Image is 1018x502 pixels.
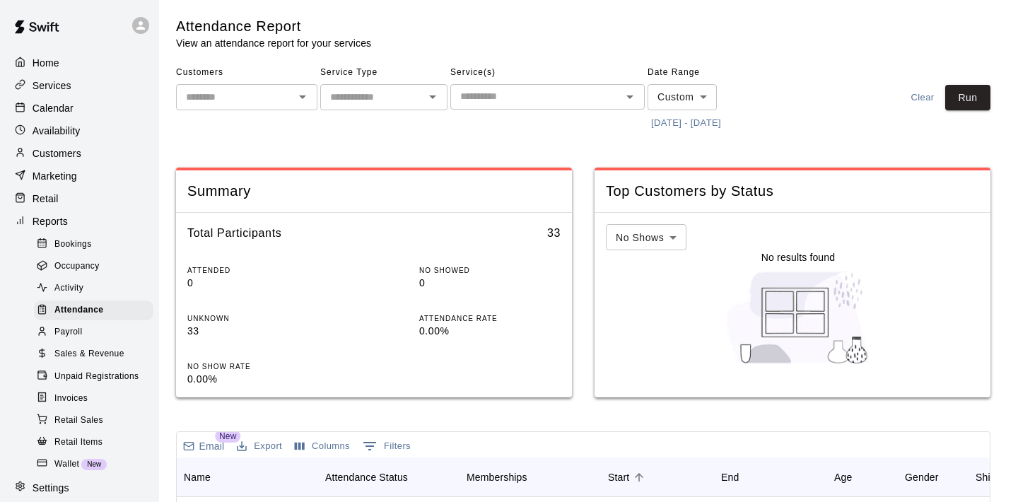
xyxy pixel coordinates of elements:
[34,431,159,453] a: Retail Items
[54,370,139,384] span: Unpaid Registrations
[54,347,124,361] span: Sales & Revenue
[359,435,414,457] button: Show filters
[11,211,148,232] a: Reports
[629,467,649,487] button: Sort
[176,62,317,84] span: Customers
[827,457,898,497] div: Age
[33,78,71,93] p: Services
[34,322,159,344] a: Payroll
[11,143,148,164] a: Customers
[176,17,371,36] h5: Attendance Report
[180,436,228,456] button: Email
[419,324,561,339] p: 0.00%
[293,87,312,107] button: Open
[187,372,329,387] p: 0.00%
[606,182,979,201] span: Top Customers by Status
[620,87,640,107] button: Open
[834,457,852,497] div: Age
[601,457,714,497] div: Start
[547,224,561,243] h6: 33
[761,250,835,264] p: No results found
[199,439,225,453] p: Email
[905,457,939,497] div: Gender
[34,279,153,298] div: Activity
[33,169,77,183] p: Marketing
[33,146,81,160] p: Customers
[11,98,148,119] a: Calendar
[34,433,153,453] div: Retail Items
[233,436,286,457] button: Export
[291,436,353,457] button: Select columns
[34,233,159,255] a: Bookings
[419,265,561,276] p: NO SHOWED
[33,481,69,495] p: Settings
[33,214,68,228] p: Reports
[176,36,371,50] p: View an attendance report for your services
[34,300,159,322] a: Attendance
[187,265,329,276] p: ATTENDED
[608,457,629,497] div: Start
[187,276,329,291] p: 0
[606,224,686,250] div: No Shows
[419,313,561,324] p: ATTENDANCE RATE
[320,62,447,84] span: Service Type
[54,259,100,274] span: Occupancy
[11,188,148,209] div: Retail
[187,324,329,339] p: 33
[11,75,148,96] a: Services
[450,62,645,84] span: Service(s)
[34,455,153,474] div: WalletNew
[945,85,990,111] button: Run
[33,56,59,70] p: Home
[33,192,59,206] p: Retail
[34,411,153,431] div: Retail Sales
[54,238,92,252] span: Bookings
[54,325,82,339] span: Payroll
[34,300,153,320] div: Attendance
[33,124,81,138] p: Availability
[11,165,148,187] a: Marketing
[34,278,159,300] a: Activity
[34,257,153,276] div: Occupancy
[898,457,969,497] div: Gender
[54,281,83,296] span: Activity
[423,87,443,107] button: Open
[11,52,148,74] a: Home
[34,255,159,277] a: Occupancy
[325,457,408,497] div: Attendance Status
[900,85,945,111] button: Clear
[419,276,561,291] p: 0
[34,235,153,255] div: Bookings
[54,303,103,317] span: Attendance
[187,182,561,201] span: Summary
[34,409,159,431] a: Retail Sales
[34,366,159,387] a: Unpaid Registrations
[54,392,88,406] span: Invoices
[719,264,878,370] img: Nothing to see here
[54,457,79,472] span: Wallet
[34,322,153,342] div: Payroll
[34,344,153,364] div: Sales & Revenue
[187,313,329,324] p: UNKNOWN
[648,84,717,110] div: Custom
[187,361,329,372] p: NO SHOW RATE
[318,457,460,497] div: Attendance Status
[54,436,103,450] span: Retail Items
[460,457,601,497] div: Memberships
[648,62,771,84] span: Date Range
[11,120,148,141] a: Availability
[467,457,527,497] div: Memberships
[34,367,153,387] div: Unpaid Registrations
[34,389,153,409] div: Invoices
[11,477,148,498] a: Settings
[177,457,318,497] div: Name
[187,224,281,243] h6: Total Participants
